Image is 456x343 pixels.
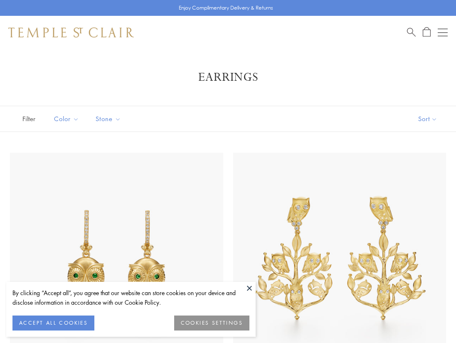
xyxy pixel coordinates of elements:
[50,114,85,124] span: Color
[174,316,249,331] button: COOKIES SETTINGS
[8,27,134,37] img: Temple St. Clair
[407,27,416,37] a: Search
[423,27,431,37] a: Open Shopping Bag
[21,70,435,85] h1: Earrings
[12,316,94,331] button: ACCEPT ALL COOKIES
[91,114,127,124] span: Stone
[89,109,127,128] button: Stone
[179,4,273,12] p: Enjoy Complimentary Delivery & Returns
[48,109,85,128] button: Color
[438,27,448,37] button: Open navigation
[12,288,249,307] div: By clicking “Accept all”, you agree that our website can store cookies on your device and disclos...
[399,106,456,132] button: Show sort by
[414,304,448,335] iframe: Gorgias live chat messenger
